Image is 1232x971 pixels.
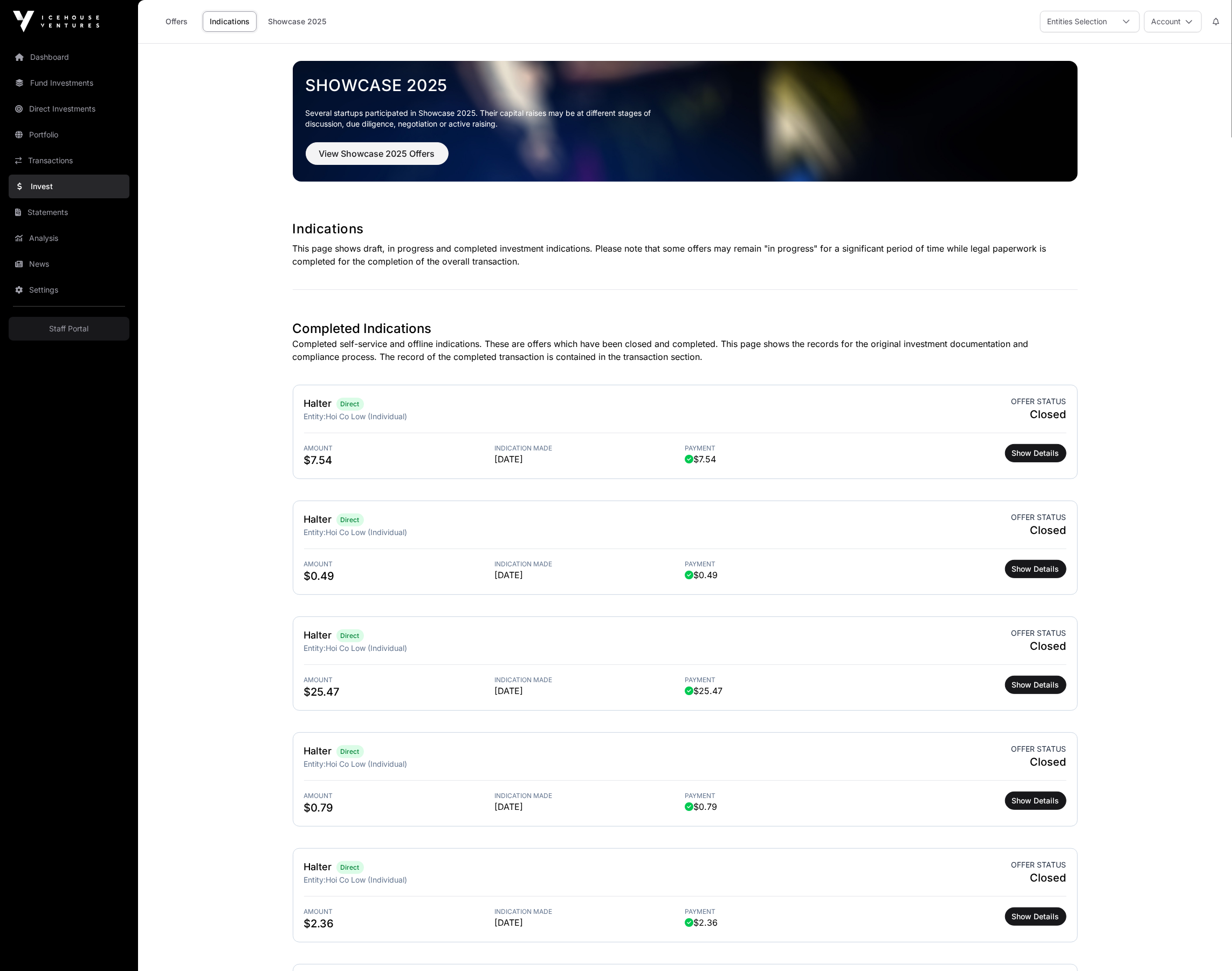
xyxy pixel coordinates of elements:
[326,759,408,768] span: Hoi Co Low (Individual)
[494,907,685,916] span: Indication Made
[304,875,326,884] span: Entity:
[494,676,685,684] span: Indication Made
[1012,564,1059,574] span: Show Details
[1005,560,1066,578] button: Show Details
[1005,907,1066,926] button: Show Details
[9,278,129,302] a: Settings
[304,859,332,875] h2: Halter
[304,412,326,421] span: Entity:
[304,560,495,568] span: Amount
[261,11,333,32] a: Showcase 2025
[155,11,198,32] a: Offers
[13,11,99,32] img: Icehouse Ventures Logo
[494,684,685,697] span: [DATE]
[306,153,449,164] a: View Showcase 2025 Offers
[326,412,408,421] span: Hoi Co Low (Individual)
[685,568,718,581] span: $0.49
[9,123,129,147] a: Portfolio
[1012,795,1059,806] span: Show Details
[326,528,408,537] span: Hoi Co Low (Individual)
[494,568,685,581] span: [DATE]
[685,916,718,929] span: $2.36
[494,560,685,568] span: Indication Made
[304,759,326,768] span: Entity:
[494,444,685,453] span: Indication Made
[1011,754,1066,769] span: Closed
[293,242,1078,268] p: This page shows draft, in progress and completed investment indications. Please note that some of...
[685,800,718,813] span: $0.79
[326,643,408,653] span: Hoi Co Low (Individual)
[685,907,876,916] span: Payment
[304,684,495,699] span: $25.47
[304,528,326,537] span: Entity:
[9,175,129,198] a: Invest
[304,792,495,800] span: Amount
[304,568,495,584] span: $0.49
[341,747,360,756] span: Direct
[1005,444,1066,462] button: Show Details
[685,684,723,697] span: $25.47
[341,863,360,872] span: Direct
[1144,11,1202,32] button: Account
[1012,448,1059,459] span: Show Details
[304,744,332,759] h2: Halter
[341,400,360,408] span: Direct
[9,45,129,69] a: Dashboard
[304,643,326,653] span: Entity:
[293,61,1078,182] img: Showcase 2025
[9,317,129,341] a: Staff Portal
[494,800,685,813] span: [DATE]
[304,916,495,931] span: $2.36
[1011,628,1066,639] span: Offer status
[304,444,495,453] span: Amount
[685,792,876,800] span: Payment
[1011,396,1066,407] span: Offer status
[304,453,495,468] span: $7.54
[304,907,495,916] span: Amount
[1011,407,1066,422] span: Closed
[1011,744,1066,754] span: Offer status
[1005,676,1066,694] button: Show Details
[341,516,360,524] span: Direct
[494,453,685,466] span: [DATE]
[1012,911,1059,922] span: Show Details
[306,142,449,165] button: View Showcase 2025 Offers
[1011,512,1066,523] span: Offer status
[1011,870,1066,885] span: Closed
[494,916,685,929] span: [DATE]
[9,71,129,95] a: Fund Investments
[1011,859,1066,870] span: Offer status
[304,628,332,643] h2: Halter
[1041,11,1113,32] div: Entities Selection
[304,512,332,527] h2: Halter
[304,396,332,411] h2: Halter
[685,560,876,568] span: Payment
[1011,523,1066,538] span: Closed
[1178,919,1232,971] iframe: Chat Widget
[494,792,685,800] span: Indication Made
[9,97,129,121] a: Direct Investments
[1005,792,1066,810] button: Show Details
[1012,679,1059,690] span: Show Details
[306,108,668,129] p: Several startups participated in Showcase 2025. Their capital raises may be at different stages o...
[9,149,129,172] a: Transactions
[319,147,435,160] span: View Showcase 2025 Offers
[306,75,1065,95] a: Showcase 2025
[685,453,717,466] span: $7.54
[685,676,876,684] span: Payment
[293,220,1078,238] h1: Indications
[304,800,495,815] span: $0.79
[9,200,129,224] a: Statements
[304,676,495,684] span: Amount
[326,875,408,884] span: Hoi Co Low (Individual)
[9,226,129,250] a: Analysis
[9,252,129,276] a: News
[1011,639,1066,654] span: Closed
[203,11,257,32] a: Indications
[293,320,1078,337] h1: Completed Indications
[341,632,360,640] span: Direct
[685,444,876,453] span: Payment
[293,337,1078,363] p: Completed self-service and offline indications. These are offers which have been closed and compl...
